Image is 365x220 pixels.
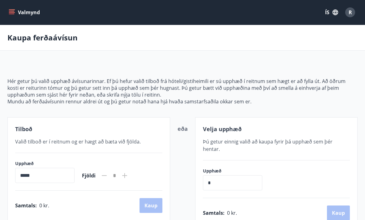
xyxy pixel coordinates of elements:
p: Hér getur þú valið upphæð ávísunarinnar. Ef þú hefur valið tilboð frá hóteli/gistiheimili er sú u... [7,78,358,98]
button: R [343,5,358,20]
p: Mundu að ferðaávísunin rennur aldrei út og þú getur notað hana hjá hvaða samstarfsaðila okkar sem... [7,98,358,105]
p: Kaupa ferðaávísun [7,32,78,43]
label: Upphæð [15,160,75,167]
span: R [349,9,352,16]
button: menu [7,7,42,18]
span: Tilboð [15,125,32,133]
span: Samtals : [203,210,225,216]
button: ÍS [322,7,341,18]
label: Upphæð [203,168,268,174]
span: 0 kr. [227,210,237,216]
span: eða [178,125,188,132]
span: Samtals : [15,202,37,209]
span: Valið tilboð er í reitnum og er hægt að bæta við fjölda. [15,138,141,145]
span: 0 kr. [39,202,49,209]
span: Fjöldi [82,172,96,179]
span: Velja upphæð [203,125,242,133]
span: Þú getur einnig valið að kaupa fyrir þá upphæð sem þér hentar. [203,138,333,152]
